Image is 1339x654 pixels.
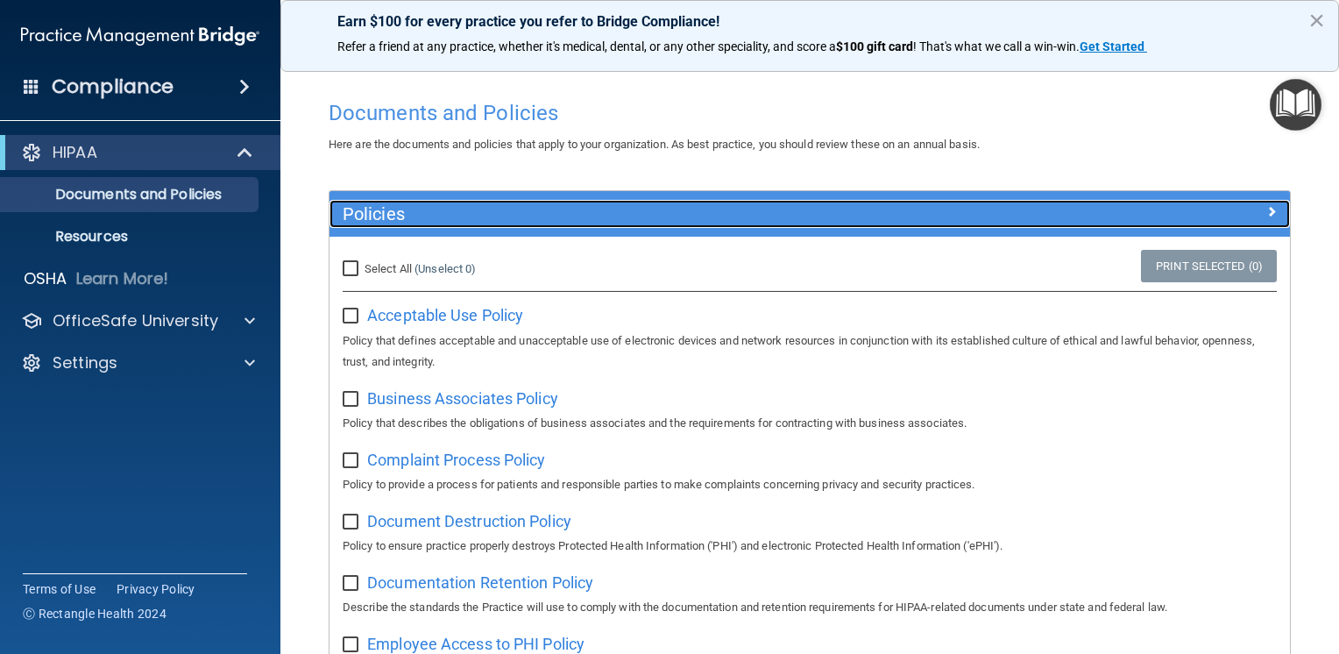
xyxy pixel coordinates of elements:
a: Terms of Use [23,580,96,598]
span: Business Associates Policy [367,389,558,408]
span: Acceptable Use Policy [367,306,523,324]
span: Select All [365,262,412,275]
p: Documents and Policies [11,186,251,203]
span: Documentation Retention Policy [367,573,593,592]
p: Policy to provide a process for patients and responsible parties to make complaints concerning pr... [343,474,1277,495]
input: Select All (Unselect 0) [343,262,363,276]
p: Policy to ensure practice properly destroys Protected Health Information ('PHI') and electronic P... [343,536,1277,557]
strong: $100 gift card [836,39,913,53]
a: HIPAA [21,142,254,163]
p: Policy that describes the obligations of business associates and the requirements for contracting... [343,413,1277,434]
a: OfficeSafe University [21,310,255,331]
p: Learn More! [76,268,169,289]
a: Privacy Policy [117,580,195,598]
p: Policy that defines acceptable and unacceptable use of electronic devices and network resources i... [343,331,1277,373]
h4: Documents and Policies [329,102,1291,124]
span: Ⓒ Rectangle Health 2024 [23,605,166,622]
span: Refer a friend at any practice, whether it's medical, dental, or any other speciality, and score a [337,39,836,53]
h5: Policies [343,204,1037,224]
span: Employee Access to PHI Policy [367,635,584,653]
a: Get Started [1080,39,1147,53]
p: HIPAA [53,142,97,163]
span: ! That's what we call a win-win. [913,39,1080,53]
a: Settings [21,352,255,373]
button: Open Resource Center [1270,79,1321,131]
p: Describe the standards the Practice will use to comply with the documentation and retention requi... [343,597,1277,618]
span: Document Destruction Policy [367,512,571,530]
h4: Compliance [52,75,174,99]
p: Resources [11,228,251,245]
p: OSHA [24,268,67,289]
a: Print Selected (0) [1141,250,1277,282]
p: OfficeSafe University [53,310,218,331]
strong: Get Started [1080,39,1144,53]
span: Here are the documents and policies that apply to your organization. As best practice, you should... [329,138,980,151]
img: PMB logo [21,18,259,53]
a: (Unselect 0) [414,262,476,275]
a: Policies [343,200,1277,228]
span: Complaint Process Policy [367,451,545,469]
button: Close [1308,6,1325,34]
p: Settings [53,352,117,373]
p: Earn $100 for every practice you refer to Bridge Compliance! [337,13,1282,30]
